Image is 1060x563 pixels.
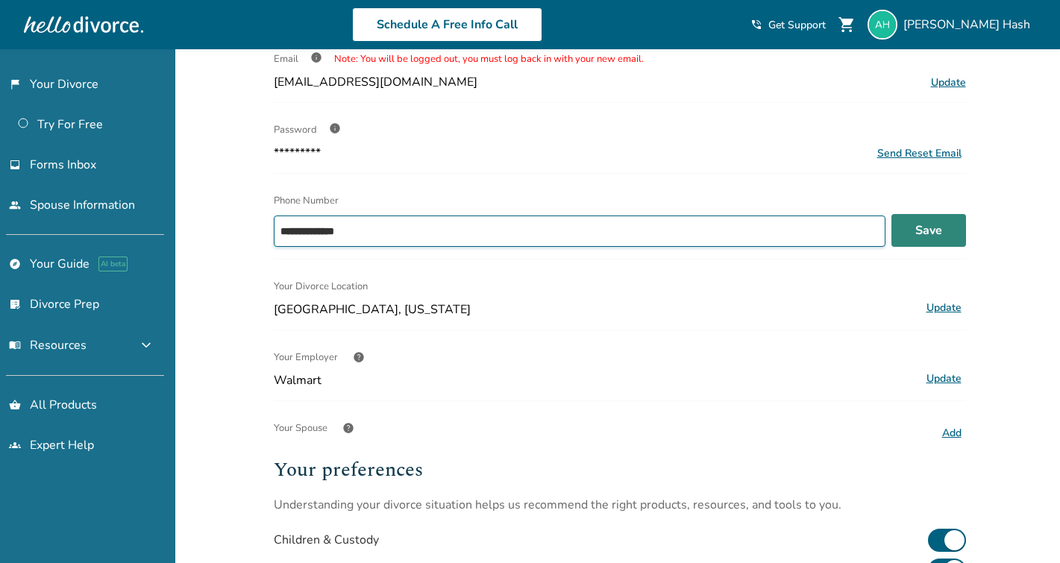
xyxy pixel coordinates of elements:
span: inbox [9,159,21,171]
div: Email [274,44,966,74]
span: Forms Inbox [30,157,96,173]
span: Resources [9,337,87,353]
button: Update [922,298,966,318]
p: Understanding your divorce situation helps us recommend the right products, resources, and tools ... [274,497,966,513]
span: [GEOGRAPHIC_DATA], [US_STATE] [274,301,916,318]
span: Walmart [274,372,916,389]
span: [EMAIL_ADDRESS][DOMAIN_NAME] [274,74,477,90]
span: help [342,422,354,434]
span: shopping_cart [838,16,856,34]
h2: Your preferences [274,455,966,485]
span: menu_book [9,339,21,351]
a: phone_in_talkGet Support [750,18,826,32]
button: Add [938,424,966,443]
span: list_alt_check [9,298,21,310]
span: [PERSON_NAME] Hash [903,16,1036,33]
span: Your Employer [274,342,338,372]
span: help [353,351,365,363]
span: Password [274,123,317,136]
button: Send Reset Email [873,145,966,161]
span: groups [9,439,21,451]
button: Update [922,369,966,389]
span: Update [931,75,966,89]
div: Send Reset Email [877,146,962,160]
span: Phone Number [274,194,339,207]
span: expand_more [137,336,155,354]
span: Note: You will be logged out, you must log back in with your new email. [334,52,644,66]
input: Phone Number [274,216,885,247]
span: shopping_basket [9,399,21,411]
span: info [310,51,322,63]
span: Your Spouse [274,413,327,443]
span: Your Divorce Location [274,271,368,301]
span: flag_2 [9,78,21,90]
iframe: Chat Widget [985,491,1060,563]
div: Children & Custody [274,532,379,548]
span: AI beta [98,257,128,271]
span: explore [9,258,21,270]
a: Schedule A Free Info Call [352,7,542,42]
span: people [9,199,21,211]
span: phone_in_talk [750,19,762,31]
span: Get Support [768,18,826,32]
img: amymachnak@gmail.com [868,10,897,40]
span: info [329,122,341,134]
button: Save [891,214,966,247]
